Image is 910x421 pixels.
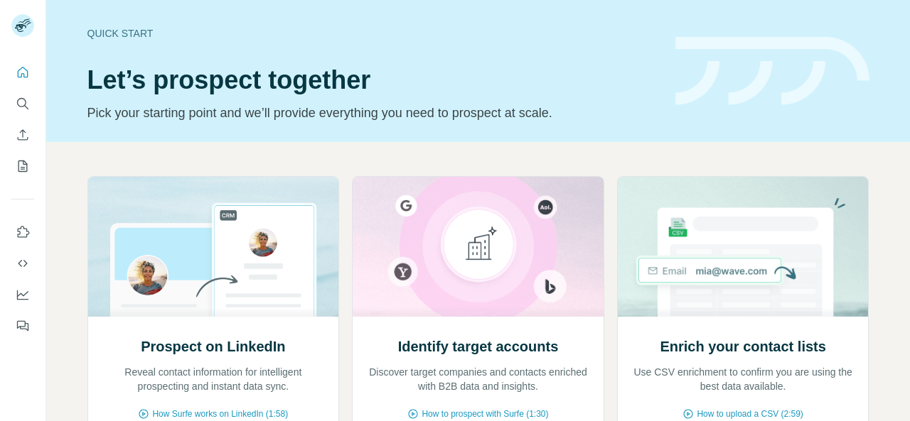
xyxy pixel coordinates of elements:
img: Prospect on LinkedIn [87,177,340,317]
div: Quick start [87,26,658,40]
h2: Enrich your contact lists [660,337,825,356]
button: Quick start [11,60,34,85]
span: How to prospect with Surfe (1:30) [422,408,548,420]
p: Pick your starting point and we’ll provide everything you need to prospect at scale. [87,103,658,123]
button: Use Surfe on LinkedIn [11,219,34,245]
h1: Let’s prospect together [87,66,658,94]
button: Search [11,91,34,116]
button: Use Surfe API [11,251,34,276]
button: Enrich CSV [11,122,34,148]
h2: Prospect on LinkedIn [141,337,285,356]
span: How to upload a CSV (2:59) [697,408,803,420]
img: banner [675,37,869,106]
img: Identify target accounts [352,177,604,317]
span: How Surfe works on LinkedIn (1:58) [152,408,288,420]
p: Use CSV enrichment to confirm you are using the best data available. [632,365,855,393]
h2: Identify target accounts [398,337,559,356]
p: Reveal contact information for intelligent prospecting and instant data sync. [102,365,325,393]
img: Enrich your contact lists [617,177,869,317]
button: Feedback [11,313,34,339]
p: Discover target companies and contacts enriched with B2B data and insights. [367,365,589,393]
button: My lists [11,153,34,179]
button: Dashboard [11,282,34,307]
